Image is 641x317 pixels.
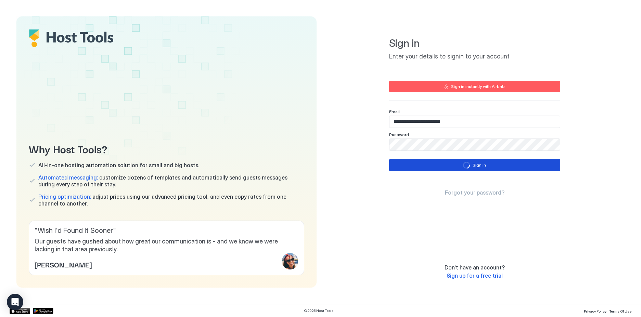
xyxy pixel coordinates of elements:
a: Privacy Policy [584,307,606,314]
span: Password [389,132,409,137]
div: Sign in instantly with Airbnb [451,83,505,90]
span: Don't have an account? [445,264,505,271]
span: Email [389,109,400,114]
div: profile [282,253,298,269]
span: [PERSON_NAME] [35,259,92,269]
a: Forgot your password? [445,189,504,196]
span: adjust prices using our advanced pricing tool, and even copy rates from one channel to another. [38,193,304,207]
input: Input Field [389,116,560,128]
span: Privacy Policy [584,309,606,313]
span: Terms Of Use [609,309,631,313]
div: Open Intercom Messenger [7,294,23,310]
span: Pricing optimization: [38,193,91,200]
a: Google Play Store [33,308,53,314]
button: Sign in instantly with Airbnb [389,81,560,92]
span: Sign in [389,37,560,50]
div: Sign in [473,162,486,168]
span: Automated messaging: [38,174,98,181]
span: " Wish I'd Found It Sooner " [35,226,298,235]
a: Terms Of Use [609,307,631,314]
span: All-in-one hosting automation solution for small and big hosts. [38,162,199,169]
span: Sign up for a free trial [447,272,503,279]
a: App Store [10,308,30,314]
span: Enter your details to signin to your account [389,53,560,61]
span: © 2025 Host Tools [304,308,334,313]
div: loading [463,162,470,169]
input: Input Field [389,139,560,150]
span: Our guests have gushed about how great our communication is - and we know we were lacking in that... [35,238,298,253]
span: Why Host Tools? [29,141,304,156]
a: Sign up for a free trial [447,272,503,279]
button: loadingSign in [389,159,560,171]
span: customize dozens of templates and automatically send guests messages during every step of their s... [38,174,304,188]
